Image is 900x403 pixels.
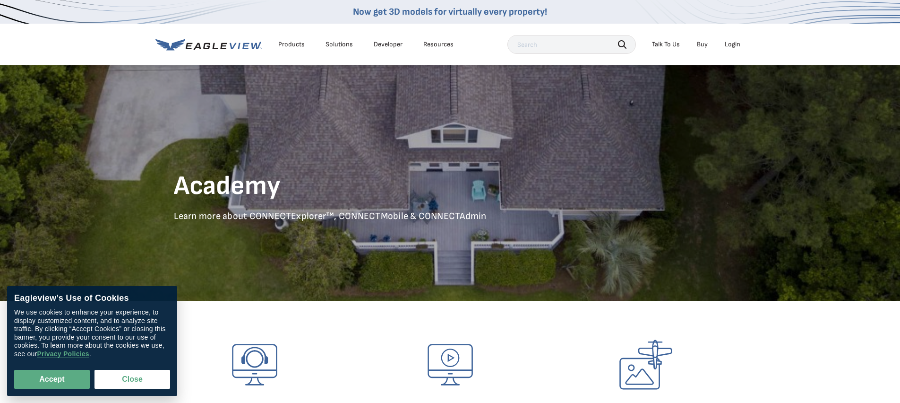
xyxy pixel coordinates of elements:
[423,40,454,49] div: Resources
[725,40,740,49] div: Login
[374,40,403,49] a: Developer
[697,40,708,49] a: Buy
[37,350,89,358] a: Privacy Policies
[353,6,547,18] a: Now get 3D models for virtually every property!
[326,40,353,49] div: Solutions
[14,370,90,389] button: Accept
[652,40,680,49] div: Talk To Us
[174,170,727,203] h1: Academy
[174,210,727,222] p: Learn more about CONNECTExplorer™, CONNECTMobile & CONNECTAdmin
[94,370,170,389] button: Close
[14,308,170,358] div: We use cookies to enhance your experience, to display customized content, and to analyze site tra...
[278,40,305,49] div: Products
[507,35,636,54] input: Search
[14,293,170,304] div: Eagleview’s Use of Cookies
